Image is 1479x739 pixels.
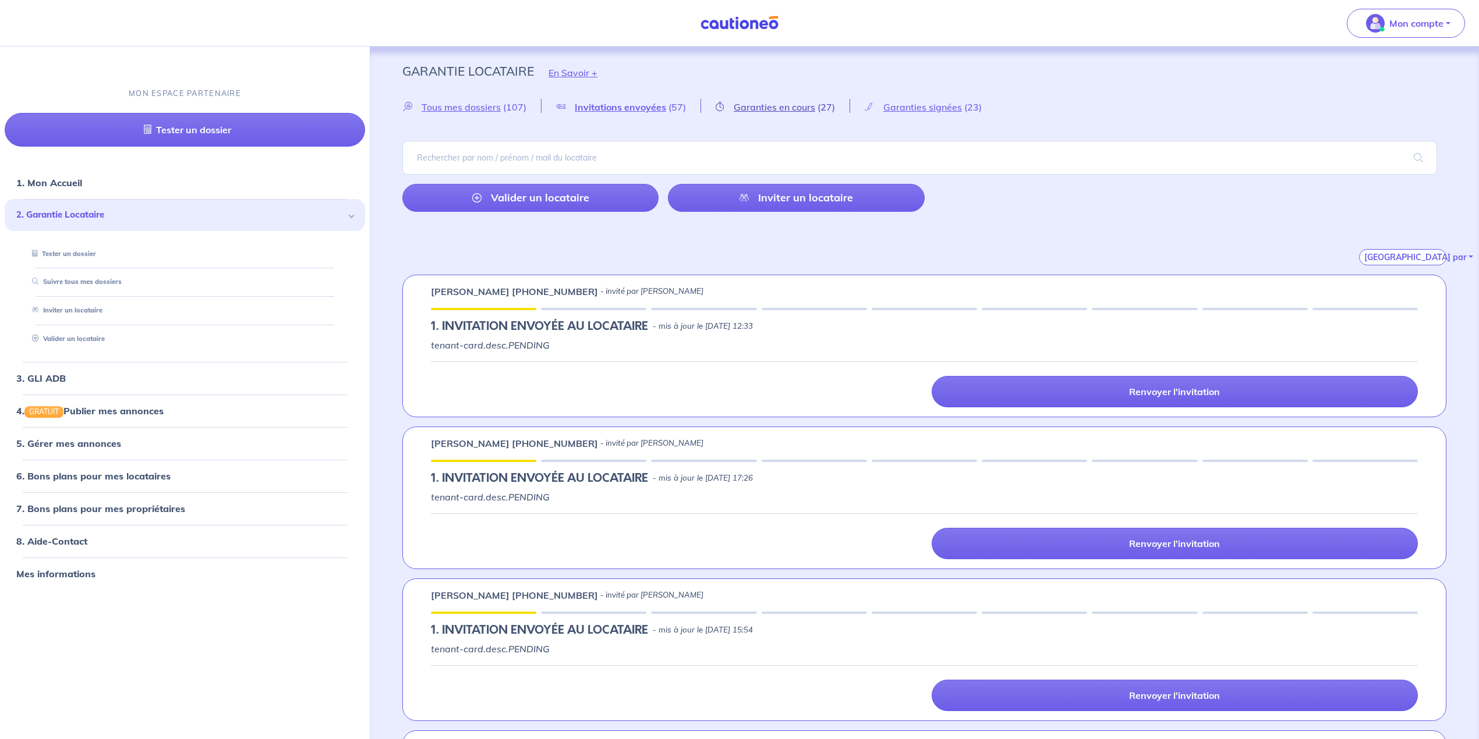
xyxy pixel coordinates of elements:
a: 5. Gérer mes annonces [16,438,121,449]
a: Tester un dossier [5,113,365,147]
a: Valider un locataire [27,335,105,343]
div: 3. GLI ADB [5,367,365,390]
p: Renvoyer l'invitation [1129,538,1220,549]
div: 6. Bons plans pour mes locataires [5,464,365,488]
span: Invitations envoyées [575,101,666,113]
a: Renvoyer l'invitation [932,680,1418,711]
a: Tous mes dossiers(107) [402,101,541,112]
a: 4.GRATUITPublier mes annonces [16,405,164,417]
a: Suivre tous mes dossiers [27,278,122,286]
p: Mon compte [1389,16,1443,30]
div: state: PENDING, Context: [431,623,1418,637]
p: Renvoyer l'invitation [1129,690,1220,701]
span: Tous mes dossiers [422,101,501,113]
p: - mis à jour le [DATE] 15:54 [653,624,753,636]
a: Renvoyer l'invitation [932,528,1418,559]
button: illu_account_valid_menu.svgMon compte [1347,9,1465,38]
a: Renvoyer l'invitation [932,376,1418,407]
div: 8. Aide-Contact [5,530,365,553]
a: Garanties en cours(27) [701,101,850,112]
a: 3. GLI ADB [16,372,66,384]
img: Cautioneo [696,16,783,30]
span: (107) [503,101,526,113]
a: Garanties signées(23) [850,101,996,112]
a: 6. Bons plans pour mes locataires [16,470,171,482]
span: (23) [964,101,982,113]
h5: 1.︎ INVITATION ENVOYÉE AU LOCATAIRE [431,471,648,485]
p: - invité par [PERSON_NAME] [600,438,703,449]
a: 7. Bons plans pour mes propriétaires [16,503,185,514]
div: Suivre tous mes dossiers [19,272,351,292]
a: 8. Aide-Contact [16,535,87,547]
p: [PERSON_NAME] [PHONE_NUMBER] [431,588,598,602]
a: Valider un locataire [402,184,659,212]
span: Garanties signées [883,101,962,113]
span: Garanties en cours [734,101,815,113]
a: Invitations envoyées(57) [542,101,700,112]
a: Tester un dossier [27,250,96,258]
p: Garantie Locataire [402,61,534,81]
p: - invité par [PERSON_NAME] [600,286,703,297]
p: [PERSON_NAME] [PHONE_NUMBER] [431,285,598,299]
div: Mes informations [5,562,365,585]
h5: 1.︎ INVITATION ENVOYÉE AU LOCATAIRE [431,319,648,333]
a: Inviter un locataire [668,184,924,212]
div: Valider un locataire [19,329,351,349]
span: (57) [668,101,686,113]
div: 7. Bons plans pour mes propriétaires [5,497,365,520]
p: MON ESPACE PARTENAIRE [129,88,241,99]
p: tenant-card.desc.PENDING [431,642,1418,656]
button: En Savoir + [534,56,612,90]
div: 5. Gérer mes annonces [5,432,365,455]
p: tenant-card.desc.PENDING [431,490,1418,504]
span: (27) [818,101,835,113]
div: Tester un dossier [19,244,351,264]
div: state: PENDING, Context: [431,471,1418,485]
input: Rechercher par nom / prénom / mail du locataire [402,141,1437,175]
span: 2. Garantie Locataire [16,208,345,222]
div: 1. Mon Accueil [5,171,365,194]
p: - invité par [PERSON_NAME] [600,589,703,601]
div: 4.GRATUITPublier mes annonces [5,399,365,422]
div: Inviter un locataire [19,301,351,320]
a: Mes informations [16,568,95,580]
p: [PERSON_NAME] [PHONE_NUMBER] [431,436,598,450]
p: Renvoyer l'invitation [1129,386,1220,397]
img: illu_account_valid_menu.svg [1366,14,1385,33]
p: tenant-card.desc.PENDING [431,338,1418,352]
p: - mis à jour le [DATE] 17:26 [653,472,753,484]
a: Inviter un locataire [27,306,102,314]
div: 2. Garantie Locataire [5,199,365,231]
h5: 1.︎ INVITATION ENVOYÉE AU LOCATAIRE [431,623,648,637]
span: search [1400,141,1437,174]
button: [GEOGRAPHIC_DATA] par [1359,249,1446,265]
a: 1. Mon Accueil [16,177,82,189]
p: - mis à jour le [DATE] 12:33 [653,321,753,332]
div: state: PENDING, Context: [431,319,1418,333]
